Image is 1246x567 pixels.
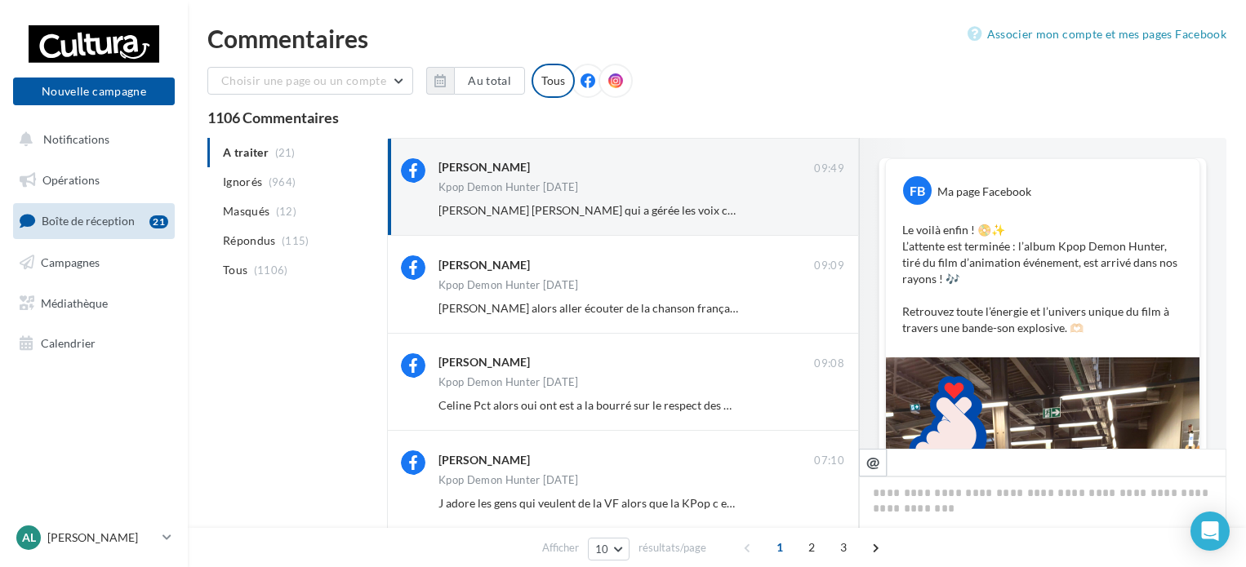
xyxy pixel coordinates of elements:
a: Associer mon compte et mes pages Facebook [968,24,1226,44]
div: 21 [149,215,168,228]
p: [PERSON_NAME] [47,529,156,546]
span: (964) [269,175,296,188]
span: Boîte de réception [42,214,135,228]
div: Kpop Demon Hunter [DATE] [438,182,579,193]
span: Al [22,529,36,546]
span: 1 [767,534,793,560]
span: Masqués [223,203,269,219]
button: Choisir une page ou un compte [207,67,413,95]
button: Au total [426,67,525,95]
a: Médiathèque [10,286,178,321]
span: Répondus [223,233,276,249]
a: Opérations [10,163,178,197]
a: Al [PERSON_NAME] [13,522,175,553]
span: 09:08 [814,357,844,371]
button: @ [859,449,887,476]
span: 3 [830,534,857,560]
span: [PERSON_NAME] alors aller écouter de la chanson française et non de la kpop [438,301,832,315]
span: 09:09 [814,259,844,273]
span: J adore les gens qui veulent de la VF alors que la KPop c est coréen. 🤦 [438,496,792,510]
div: [PERSON_NAME] [438,452,530,468]
div: Open Intercom Messenger [1190,512,1230,551]
span: Campagnes [41,255,100,269]
div: Tous [532,64,575,98]
span: résultats/page [639,540,706,556]
div: [PERSON_NAME] [438,354,530,370]
a: Campagnes [10,246,178,280]
div: Ma page Facebook [937,184,1031,200]
button: Au total [454,67,525,95]
span: 10 [595,543,609,556]
div: Commentaires [207,26,1226,51]
div: FB [903,176,932,205]
div: Kpop Demon Hunter [DATE] [438,377,579,388]
span: Afficher [542,540,579,556]
button: Notifications [10,122,171,157]
div: [PERSON_NAME] [438,257,530,273]
span: (115) [282,234,309,247]
span: 09:49 [814,162,844,176]
span: Opérations [42,173,100,187]
p: Le voilà enfin ! 📀✨ L’attente est terminée : l’album Kpop Demon Hunter, tiré du film d’animation ... [902,222,1183,336]
div: Kpop Demon Hunter [DATE] [438,280,579,290]
span: Médiathèque [41,295,108,309]
span: (1106) [254,264,288,277]
span: Choisir une page ou un compte [221,73,386,87]
span: 07:10 [814,454,844,468]
span: Tous [223,262,247,278]
span: Calendrier [41,336,96,350]
span: (12) [276,205,296,218]
a: Boîte de réception21 [10,203,178,238]
i: @ [866,454,880,469]
span: Ignorés [223,174,262,190]
span: 2 [799,534,825,560]
div: [PERSON_NAME] [438,159,530,175]
div: Kpop Demon Hunter [DATE] [438,475,579,485]
span: Notifications [43,132,109,146]
a: Calendrier [10,326,178,361]
div: 1106 Commentaires [207,110,1226,125]
button: 10 [588,538,630,560]
button: Nouvelle campagne [13,78,175,105]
